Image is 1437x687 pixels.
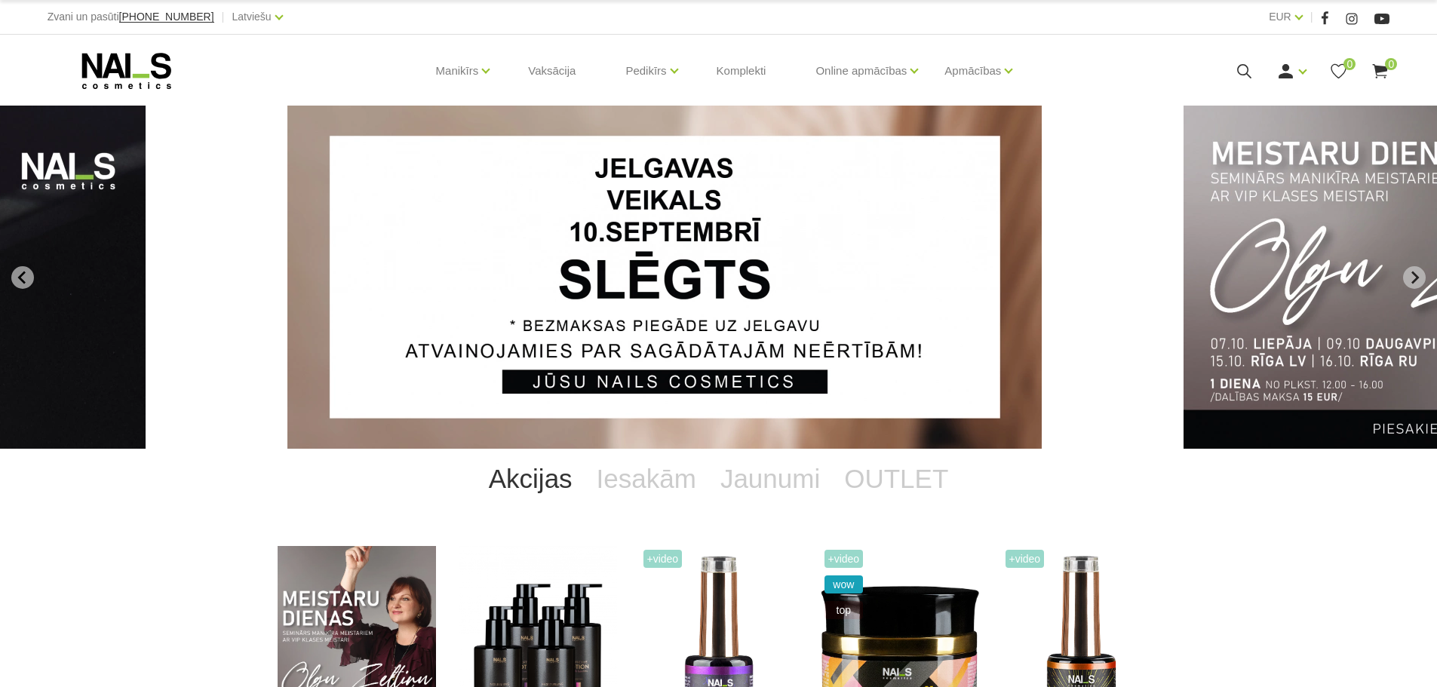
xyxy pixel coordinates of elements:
span: | [222,8,225,26]
span: wow [824,575,864,593]
a: Vaksācija [516,35,588,107]
span: 0 [1385,58,1397,70]
a: Manikīrs [436,41,479,101]
span: | [1310,8,1313,26]
button: Go to last slide [11,266,34,289]
button: Next slide [1403,266,1426,289]
a: Latviešu [232,8,272,26]
a: Online apmācības [815,41,907,101]
a: 0 [1371,62,1389,81]
a: [PHONE_NUMBER] [119,11,214,23]
span: +Video [643,550,683,568]
a: EUR [1269,8,1291,26]
span: 0 [1343,58,1356,70]
li: 1 of 14 [287,106,1150,449]
a: Akcijas [477,449,585,509]
span: top [824,601,864,619]
a: Pedikīrs [625,41,666,101]
span: +Video [824,550,864,568]
a: OUTLET [832,449,960,509]
a: Komplekti [705,35,778,107]
a: Apmācības [944,41,1001,101]
a: Iesakām [585,449,708,509]
div: Zvani un pasūti [48,8,214,26]
a: 0 [1329,62,1348,81]
a: Jaunumi [708,449,832,509]
span: +Video [1006,550,1045,568]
